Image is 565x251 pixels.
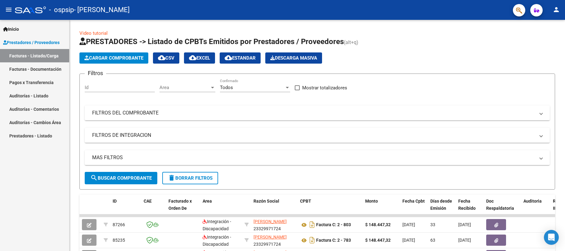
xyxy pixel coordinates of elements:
datatable-header-cell: Facturado x Orden De [166,195,200,222]
datatable-header-cell: Fecha Recibido [456,195,484,222]
mat-icon: cloud_download [158,54,165,61]
mat-icon: cloud_download [225,54,232,61]
mat-expansion-panel-header: FILTROS DEL COMPROBANTE [85,105,550,120]
span: [DATE] [402,238,415,243]
span: Inicio [3,26,19,33]
datatable-header-cell: Auditoria [521,195,550,222]
mat-icon: menu [5,6,12,13]
span: Integración - Discapacidad [203,219,231,231]
div: 23329971724 [253,218,295,231]
span: CPBT [300,199,311,204]
span: PRESTADORES -> Listado de CPBTs Emitidos por Prestadores / Proveedores [79,37,344,46]
strong: Factura C: 2 - 803 [316,222,351,227]
span: - [PERSON_NAME] [74,3,130,17]
span: Todos [220,85,233,90]
mat-panel-title: MAS FILTROS [92,154,535,161]
datatable-header-cell: Fecha Cpbt [400,195,428,222]
datatable-header-cell: CPBT [298,195,363,222]
span: Días desde Emisión [430,199,452,211]
app-download-masive: Descarga masiva de comprobantes (adjuntos) [265,52,322,64]
span: [PERSON_NAME] [253,219,287,224]
span: Facturado x Orden De [168,199,192,211]
datatable-header-cell: Monto [363,195,400,222]
div: 23329971724 [253,234,295,247]
span: [DATE] [458,238,471,243]
h3: Filtros [85,69,106,78]
i: Descargar documento [308,220,316,230]
strong: $ 148.447,32 [365,222,391,227]
span: Razón Social [253,199,279,204]
span: Prestadores / Proveedores [3,39,60,46]
span: Monto [365,199,378,204]
button: EXCEL [184,52,215,64]
mat-expansion-panel-header: FILTROS DE INTEGRACION [85,128,550,143]
button: Descarga Masiva [265,52,322,64]
span: Fecha Recibido [458,199,476,211]
span: 87266 [113,222,125,227]
span: [PERSON_NAME] [253,235,287,240]
div: Open Intercom Messenger [544,230,559,245]
span: [DATE] [458,222,471,227]
span: ID [113,199,117,204]
span: Buscar Comprobante [90,175,152,181]
datatable-header-cell: CAE [141,195,166,222]
button: Cargar Comprobante [79,52,148,64]
datatable-header-cell: Doc Respaldatoria [484,195,521,222]
button: Buscar Comprobante [85,172,157,184]
mat-panel-title: FILTROS DEL COMPROBANTE [92,110,535,116]
i: Descargar documento [308,235,316,245]
span: 63 [430,238,435,243]
datatable-header-cell: ID [110,195,141,222]
mat-icon: search [90,174,98,182]
mat-panel-title: FILTROS DE INTEGRACION [92,132,535,139]
span: Fecha Cpbt [402,199,425,204]
span: Area [203,199,212,204]
span: Cargar Comprobante [84,55,143,61]
span: Borrar Filtros [168,175,213,181]
span: Integración - Discapacidad [203,235,231,247]
span: EXCEL [189,55,210,61]
span: [DATE] [402,222,415,227]
span: Auditoria [523,199,542,204]
span: - ospsip [49,3,74,17]
span: Estandar [225,55,256,61]
span: Area [159,85,210,90]
a: Video tutorial [79,30,108,36]
mat-expansion-panel-header: MAS FILTROS [85,150,550,165]
span: CAE [144,199,152,204]
datatable-header-cell: Días desde Emisión [428,195,456,222]
span: Mostrar totalizadores [302,84,347,92]
button: Borrar Filtros [162,172,218,184]
mat-icon: person [553,6,560,13]
button: Estandar [220,52,261,64]
span: (alt+q) [344,39,358,45]
datatable-header-cell: Razón Social [251,195,298,222]
mat-icon: delete [168,174,175,182]
mat-icon: cloud_download [189,54,196,61]
span: Doc Respaldatoria [486,199,514,211]
span: 33 [430,222,435,227]
button: CSV [153,52,179,64]
span: CSV [158,55,174,61]
strong: Factura C: 2 - 783 [316,238,351,243]
strong: $ 148.447,32 [365,238,391,243]
datatable-header-cell: Area [200,195,242,222]
span: Descarga Masiva [270,55,317,61]
span: 85235 [113,238,125,243]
